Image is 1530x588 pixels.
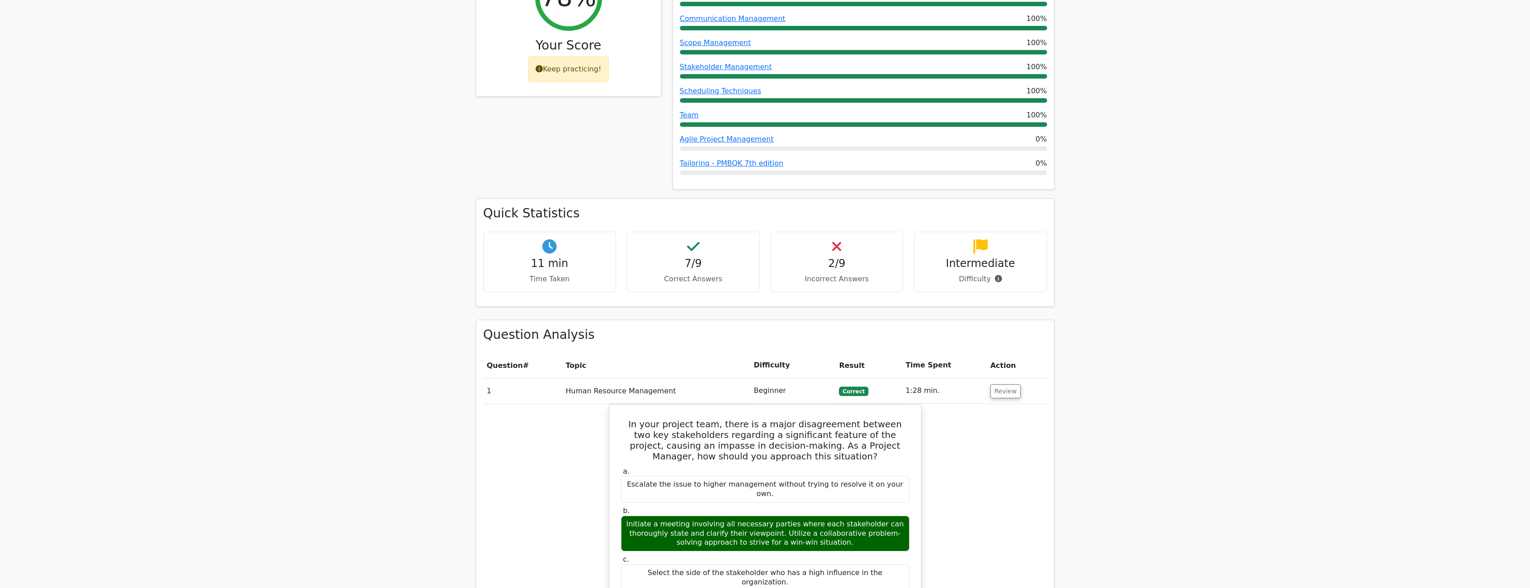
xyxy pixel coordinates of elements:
[621,516,910,551] div: Initiate a meeting involving all necessary parties where each stakeholder can thoroughly state an...
[528,56,609,82] div: Keep practicing!
[1035,134,1047,145] span: 0%
[1027,38,1047,48] span: 100%
[680,14,786,23] a: Communication Management
[491,274,609,284] p: Time Taken
[839,387,868,396] span: Correct
[922,274,1040,284] p: Difficulty
[680,38,751,47] a: Scope Management
[1027,13,1047,24] span: 100%
[680,87,761,95] a: Scheduling Techniques
[634,257,752,270] h4: 7/9
[680,63,772,71] a: Stakeholder Management
[1027,110,1047,121] span: 100%
[987,353,1047,378] th: Action
[750,353,835,378] th: Difficulty
[680,111,699,119] a: Team
[990,384,1021,398] button: Review
[634,274,752,284] p: Correct Answers
[1035,158,1047,169] span: 0%
[680,159,784,167] a: Tailoring - PMBOK 7th edition
[680,135,774,143] a: Agile Project Management
[1027,62,1047,72] span: 100%
[491,257,609,270] h4: 11 min
[483,38,654,53] h3: Your Score
[483,353,562,378] th: #
[483,327,1047,342] h3: Question Analysis
[487,361,523,370] span: Question
[562,353,750,378] th: Topic
[902,378,987,404] td: 1:28 min.
[623,467,630,475] span: a.
[902,353,987,378] th: Time Spent
[778,274,896,284] p: Incorrect Answers
[778,257,896,270] h4: 2/9
[750,378,835,404] td: Beginner
[483,206,1047,221] h3: Quick Statistics
[621,476,910,503] div: Escalate the issue to higher management without trying to resolve it on your own.
[922,257,1040,270] h4: Intermediate
[620,419,910,462] h5: In your project team, there is a major disagreement between two key stakeholders regarding a sign...
[483,378,562,404] td: 1
[562,378,750,404] td: Human Resource Management
[623,506,630,515] span: b.
[1027,86,1047,96] span: 100%
[623,555,629,563] span: c.
[835,353,902,378] th: Result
